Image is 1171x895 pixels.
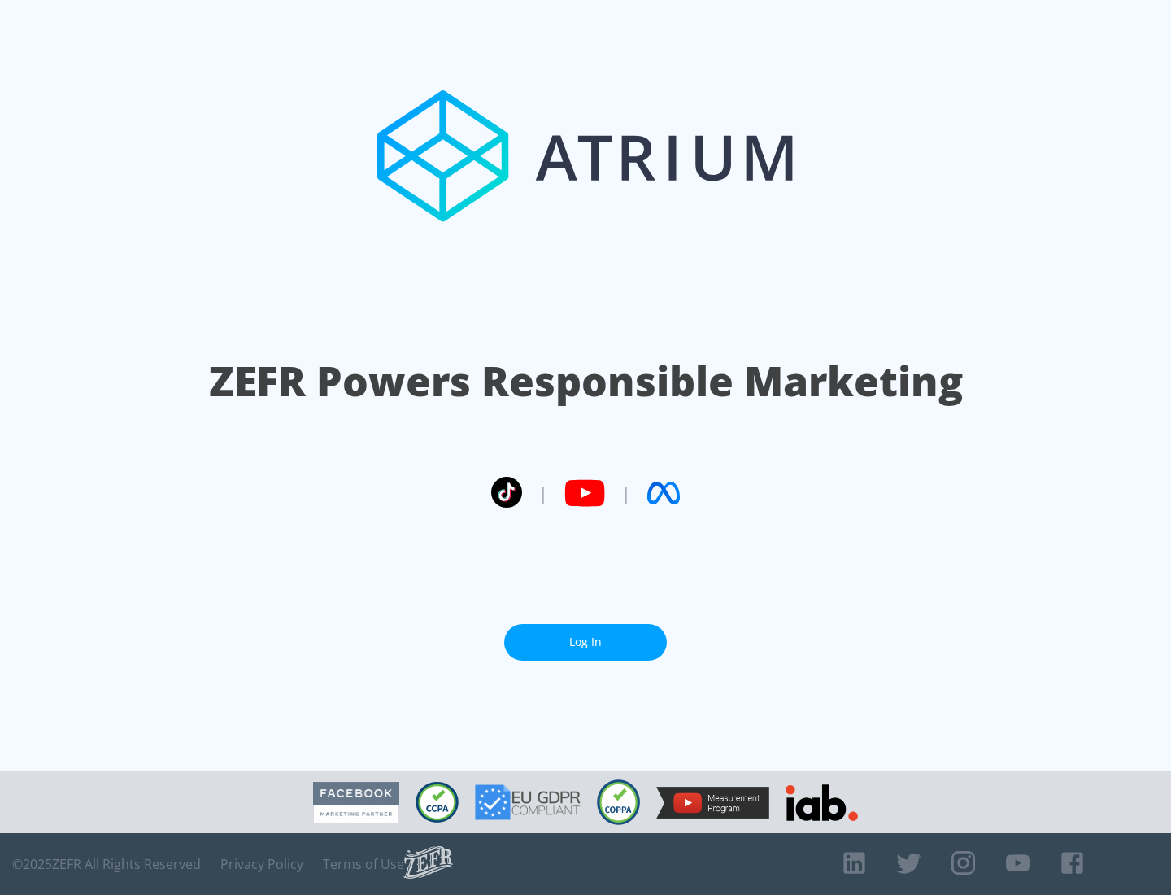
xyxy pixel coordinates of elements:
img: COPPA Compliant [597,779,640,825]
img: IAB [786,784,858,821]
span: | [621,481,631,505]
img: GDPR Compliant [475,784,581,820]
a: Privacy Policy [220,856,303,872]
img: CCPA Compliant [416,782,459,823]
span: | [538,481,548,505]
img: YouTube Measurement Program [656,787,769,819]
h1: ZEFR Powers Responsible Marketing [209,353,963,409]
span: © 2025 ZEFR All Rights Reserved [12,856,201,872]
a: Log In [504,624,667,661]
a: Terms of Use [323,856,404,872]
img: Facebook Marketing Partner [313,782,399,823]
